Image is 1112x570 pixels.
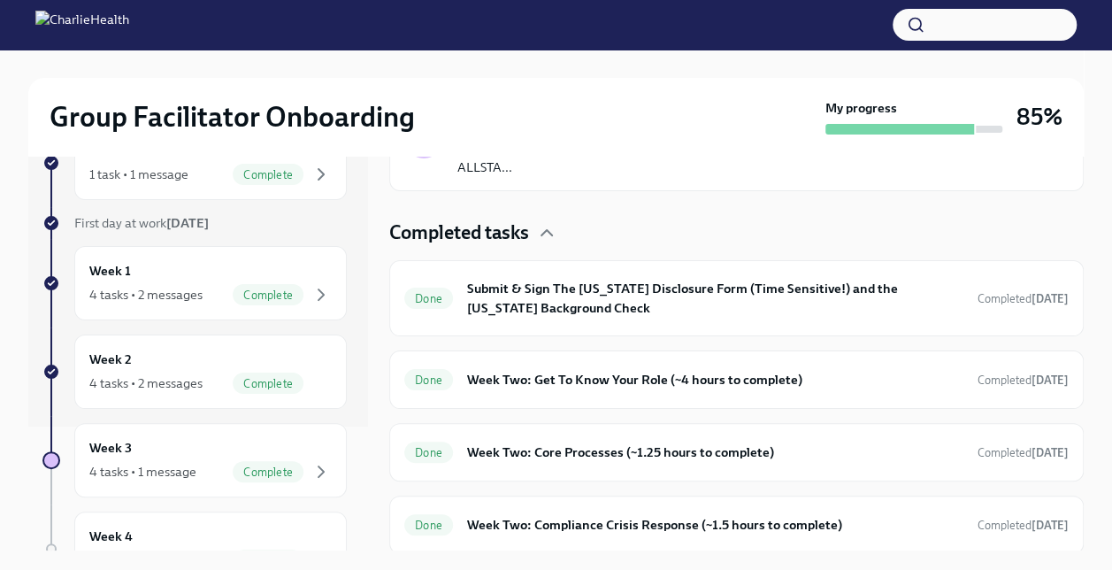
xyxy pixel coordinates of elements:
[42,423,347,497] a: Week 34 tasks • 1 messageComplete
[978,372,1069,389] span: September 4th, 2025 18:40
[978,444,1069,461] span: September 3rd, 2025 18:37
[404,438,1069,466] a: DoneWeek Two: Core Processes (~1.25 hours to complete)Completed[DATE]
[42,246,347,320] a: Week 14 tasks • 2 messagesComplete
[89,463,196,481] div: 4 tasks • 1 message
[389,220,529,246] h4: Completed tasks
[89,261,131,281] h6: Week 1
[978,517,1069,534] span: September 4th, 2025 14:55
[1031,292,1069,305] strong: [DATE]
[1031,446,1069,459] strong: [DATE]
[825,99,897,117] strong: My progress
[404,519,453,532] span: Done
[978,519,1069,532] span: Completed
[978,290,1069,307] span: August 30th, 2025 11:53
[166,215,209,231] strong: [DATE]
[978,374,1069,387] span: Completed
[457,141,1033,176] p: Happy [DATE]! Week Two of Charlie Health onboarding is wrapping up and you've proven to be an ALL...
[1031,519,1069,532] strong: [DATE]
[404,374,453,387] span: Done
[404,366,1069,394] a: DoneWeek Two: Get To Know Your Role (~4 hours to complete)Completed[DATE]
[233,377,303,390] span: Complete
[74,215,209,231] span: First day at work
[404,446,453,459] span: Done
[404,511,1069,539] a: DoneWeek Two: Compliance Crisis Response (~1.5 hours to complete)Completed[DATE]
[42,335,347,409] a: Week 24 tasks • 2 messagesComplete
[467,443,963,462] h6: Week Two: Core Processes (~1.25 hours to complete)
[35,11,129,39] img: CharlieHealth
[42,214,347,232] a: First day at work[DATE]
[1016,101,1062,133] h3: 85%
[978,446,1069,459] span: Completed
[89,166,188,183] div: 1 task • 1 message
[89,527,133,546] h6: Week 4
[404,275,1069,321] a: DoneSubmit & Sign The [US_STATE] Disclosure Form (Time Sensitive!) and the [US_STATE] Background ...
[233,168,303,181] span: Complete
[467,370,963,389] h6: Week Two: Get To Know Your Role (~4 hours to complete)
[89,350,132,369] h6: Week 2
[89,374,203,392] div: 4 tasks • 2 messages
[89,438,132,458] h6: Week 3
[467,515,963,535] h6: Week Two: Compliance Crisis Response (~1.5 hours to complete)
[233,466,303,479] span: Complete
[404,292,453,305] span: Done
[42,126,347,200] a: Week -11 task • 1 messageComplete
[50,99,415,135] h2: Group Facilitator Onboarding
[389,220,1084,246] div: Completed tasks
[978,292,1069,305] span: Completed
[1031,374,1069,387] strong: [DATE]
[89,286,203,304] div: 4 tasks • 2 messages
[233,289,303,302] span: Complete
[467,279,963,318] h6: Submit & Sign The [US_STATE] Disclosure Form (Time Sensitive!) and the [US_STATE] Background Check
